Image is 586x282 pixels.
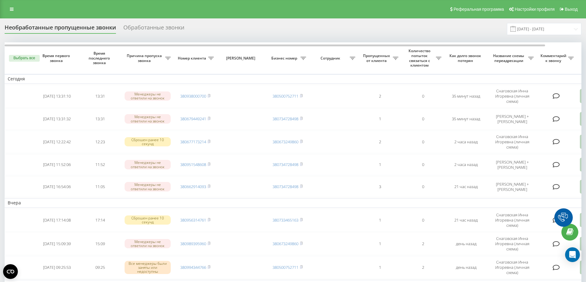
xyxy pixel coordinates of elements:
span: Реферальная программа [453,7,504,12]
span: Выход [565,7,578,12]
td: [DATE] 09:25:53 [35,256,78,279]
a: 380734728498 [273,116,298,122]
div: Менеджеры не ответили на звонок [125,160,171,169]
a: 380733465163 [273,217,298,223]
span: Пропущенных от клиента [361,53,393,63]
td: 35 минут назад [444,109,488,129]
td: день назад [444,256,488,279]
a: 380956314761 [180,217,206,223]
span: Сотрудник [312,56,350,61]
td: [PERSON_NAME] + [PERSON_NAME] [488,109,537,129]
a: 380677173214 [180,139,206,145]
td: [DATE] 16:54:06 [35,176,78,197]
td: [PERSON_NAME] + [PERSON_NAME] [488,154,537,175]
span: Комментарий к звонку [540,53,568,63]
td: 0 [401,109,444,129]
div: Сброшен ранее 10 секунд [125,137,171,146]
span: Количество попыток связаться с клиентом [405,48,436,68]
td: 09:25 [78,256,122,279]
span: Время последнего звонка [83,51,117,65]
td: 2 [401,256,444,279]
td: 1 [358,154,401,175]
td: 0 [401,209,444,231]
td: Снаговская Инна Игоревна (личная схема) [488,131,537,153]
span: Время первого звонка [40,53,74,63]
a: 380662914093 [180,184,206,189]
td: 0 [401,154,444,175]
td: 21 час назад [444,209,488,231]
td: [DATE] 11:52:06 [35,154,78,175]
div: Менеджеры не ответили на звонок [125,91,171,101]
a: 380673249860 [273,139,298,145]
span: Название схемы переадресации [491,53,528,63]
td: 2 [358,131,401,153]
td: 13:31 [78,109,122,129]
a: 380500752711 [273,265,298,270]
td: 0 [401,176,444,197]
td: 35 минут назад [444,85,488,107]
td: 12:23 [78,131,122,153]
a: 380938000700 [180,93,206,99]
div: Необработанные пропущенные звонки [5,24,116,34]
span: Причина пропуска звонка [125,53,165,63]
td: 0 [401,131,444,153]
div: Сброшен ранее 10 секунд [125,215,171,225]
td: день назад [444,233,488,255]
button: Выбрать все [9,55,40,62]
a: 380951548608 [180,162,206,167]
td: [DATE] 13:31:10 [35,85,78,107]
div: Менеджеры не ответили на звонок [125,239,171,248]
td: 2 [401,233,444,255]
td: Снаговская Инна Игоревна (личная схема) [488,85,537,107]
div: Менеджеры не ответили на звонок [125,182,171,191]
span: Номер клиента [177,56,208,61]
span: Как долго звонок потерян [449,53,483,63]
div: Все менеджеры были заняты или недоступны [125,261,171,274]
div: Менеджеры не ответили на звонок [125,114,171,123]
td: Снаговская Инна Игоревна (личная схема) [488,209,537,231]
div: Open Intercom Messenger [565,247,580,262]
td: 11:05 [78,176,122,197]
td: 11:52 [78,154,122,175]
td: [DATE] 12:22:42 [35,131,78,153]
a: 380734728498 [273,184,298,189]
td: 2 часа назад [444,154,488,175]
a: 380500752711 [273,93,298,99]
td: 0 [401,85,444,107]
td: 2 [358,85,401,107]
button: Open CMP widget [3,264,18,279]
td: 1 [358,209,401,231]
td: [DATE] 13:31:32 [35,109,78,129]
td: 13:31 [78,85,122,107]
td: Снаговская Инна Игоревна (личная схема) [488,233,537,255]
a: 380734728498 [273,162,298,167]
td: 15:09 [78,233,122,255]
a: 380679449241 [180,116,206,122]
td: 2 часа назад [444,131,488,153]
td: 17:14 [78,209,122,231]
td: 1 [358,109,401,129]
td: Снаговская Инна Игоревна (личная схема) [488,256,537,279]
a: 380989395960 [180,241,206,246]
a: 380994344766 [180,265,206,270]
span: [PERSON_NAME] [222,56,261,61]
td: 1 [358,256,401,279]
td: [DATE] 15:09:39 [35,233,78,255]
a: 380673249860 [273,241,298,246]
td: 1 [358,233,401,255]
div: Обработанные звонки [123,24,184,34]
td: [DATE] 17:14:08 [35,209,78,231]
span: Бизнес номер [269,56,301,61]
span: Настройки профиля [515,7,555,12]
td: [PERSON_NAME] + [PERSON_NAME] [488,176,537,197]
td: 3 [358,176,401,197]
td: 21 час назад [444,176,488,197]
